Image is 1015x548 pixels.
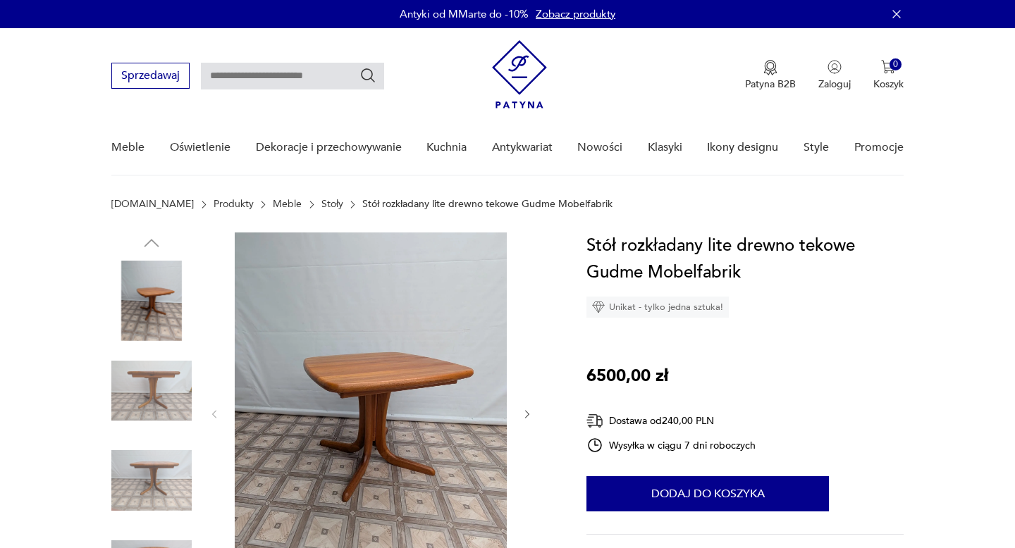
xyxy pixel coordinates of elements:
img: Ikonka użytkownika [828,60,842,74]
a: Nowości [577,120,622,175]
button: Sprzedawaj [111,63,190,89]
a: Style [804,120,829,175]
button: Patyna B2B [745,60,796,91]
img: Ikona dostawy [586,412,603,430]
p: Koszyk [873,77,904,91]
a: Klasyki [648,120,682,175]
a: Oświetlenie [170,120,230,175]
img: Ikona koszyka [881,60,895,74]
p: 6500,00 zł [586,363,668,390]
img: Zdjęcie produktu Stół rozkładany lite drewno tekowe Gudme Mobelfabrik [111,261,192,341]
button: Zaloguj [818,60,851,91]
a: Produkty [214,199,254,210]
a: Kuchnia [426,120,467,175]
p: Zaloguj [818,77,851,91]
button: Dodaj do koszyka [586,476,829,511]
a: Dekoracje i przechowywanie [256,120,402,175]
h1: Stół rozkładany lite drewno tekowe Gudme Mobelfabrik [586,232,903,286]
img: Zdjęcie produktu Stół rozkładany lite drewno tekowe Gudme Mobelfabrik [111,351,192,431]
button: Szukaj [359,67,376,84]
a: Meble [273,199,302,210]
p: Antyki od MMarte do -10% [400,7,529,21]
img: Ikona medalu [763,60,777,75]
a: [DOMAIN_NAME] [111,199,194,210]
div: Wysyłka w ciągu 7 dni roboczych [586,437,756,454]
p: Stół rozkładany lite drewno tekowe Gudme Mobelfabrik [362,199,613,210]
div: Dostawa od 240,00 PLN [586,412,756,430]
a: Promocje [854,120,904,175]
a: Sprzedawaj [111,72,190,82]
p: Patyna B2B [745,77,796,91]
div: Unikat - tylko jedna sztuka! [586,297,729,318]
a: Ikony designu [707,120,778,175]
img: Ikona diamentu [592,301,605,313]
a: Zobacz produkty [536,7,615,21]
a: Meble [111,120,144,175]
button: 0Koszyk [873,60,904,91]
div: 0 [890,58,902,70]
a: Ikona medaluPatyna B2B [745,60,796,91]
a: Antykwariat [492,120,553,175]
img: Zdjęcie produktu Stół rozkładany lite drewno tekowe Gudme Mobelfabrik [111,440,192,521]
a: Stoły [321,199,343,210]
img: Patyna - sklep z meblami i dekoracjami vintage [492,40,547,108]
